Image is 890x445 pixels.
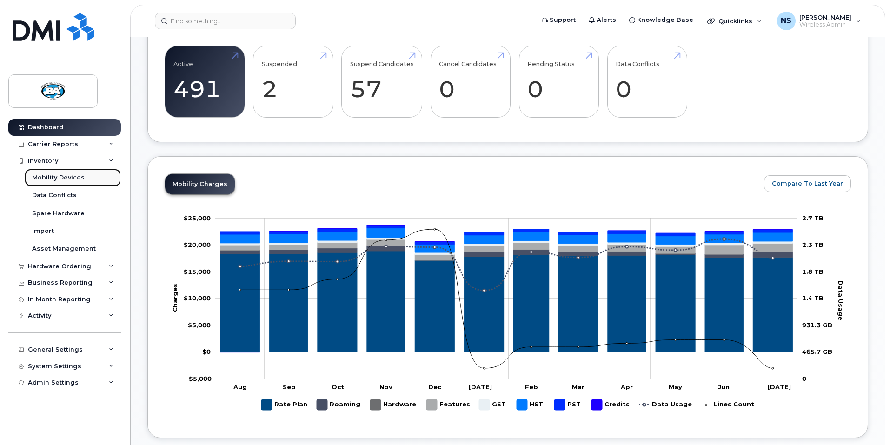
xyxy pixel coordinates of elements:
[332,383,344,391] tspan: Oct
[591,396,630,414] g: Credits
[220,246,793,260] g: Roaming
[379,383,392,391] tspan: Nov
[317,396,361,414] g: Roaming
[799,13,851,21] span: [PERSON_NAME]
[802,294,824,302] tspan: 1.4 TB
[261,396,754,414] g: Legend
[517,396,545,414] g: HST
[527,51,590,113] a: Pending Status 0
[220,239,793,260] g: Features
[572,383,584,391] tspan: Mar
[184,214,211,222] g: $0
[701,396,754,414] g: Lines Count
[639,396,692,414] g: Data Usage
[582,11,623,29] a: Alerts
[802,268,824,275] tspan: 1.8 TB
[535,11,582,29] a: Support
[426,396,470,414] g: Features
[188,321,211,329] tspan: $5,000
[799,21,851,28] span: Wireless Admin
[669,383,682,391] tspan: May
[220,228,793,252] g: HST
[283,383,296,391] tspan: Sep
[428,383,442,391] tspan: Dec
[554,396,582,414] g: PST
[155,13,296,29] input: Find something...
[165,174,235,194] a: Mobility Charges
[623,11,700,29] a: Knowledge Base
[171,284,179,312] tspan: Charges
[718,17,752,25] span: Quicklinks
[233,383,247,391] tspan: Aug
[370,396,417,414] g: Hardware
[802,214,824,222] tspan: 2.7 TB
[439,51,502,113] a: Cancel Candidates 0
[184,214,211,222] tspan: $25,000
[616,51,678,113] a: Data Conflicts 0
[184,241,211,248] tspan: $20,000
[718,383,730,391] tspan: Jun
[764,175,851,192] button: Compare To Last Year
[802,375,806,382] tspan: 0
[597,15,616,25] span: Alerts
[479,396,507,414] g: GST
[350,51,414,113] a: Suspend Candidates 57
[202,348,211,355] tspan: $0
[768,383,791,391] tspan: [DATE]
[802,348,832,355] tspan: 465.7 GB
[261,396,307,414] g: Rate Plan
[701,12,769,30] div: Quicklinks
[186,375,212,382] tspan: -$5,000
[469,383,492,391] tspan: [DATE]
[772,179,843,188] span: Compare To Last Year
[637,15,693,25] span: Knowledge Base
[184,294,211,302] tspan: $10,000
[802,321,832,329] tspan: 931.3 GB
[184,241,211,248] g: $0
[802,241,824,248] tspan: 2.3 TB
[184,268,211,275] tspan: $15,000
[620,383,633,391] tspan: Apr
[550,15,576,25] span: Support
[220,251,793,352] g: Rate Plan
[184,268,211,275] g: $0
[173,51,236,113] a: Active 491
[770,12,868,30] div: Nicol Seenath
[188,321,211,329] g: $0
[262,51,325,113] a: Suspended 2
[220,225,793,352] g: Credits
[837,280,844,320] tspan: Data Usage
[184,294,211,302] g: $0
[525,383,538,391] tspan: Feb
[186,375,212,382] g: $0
[781,15,791,27] span: NS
